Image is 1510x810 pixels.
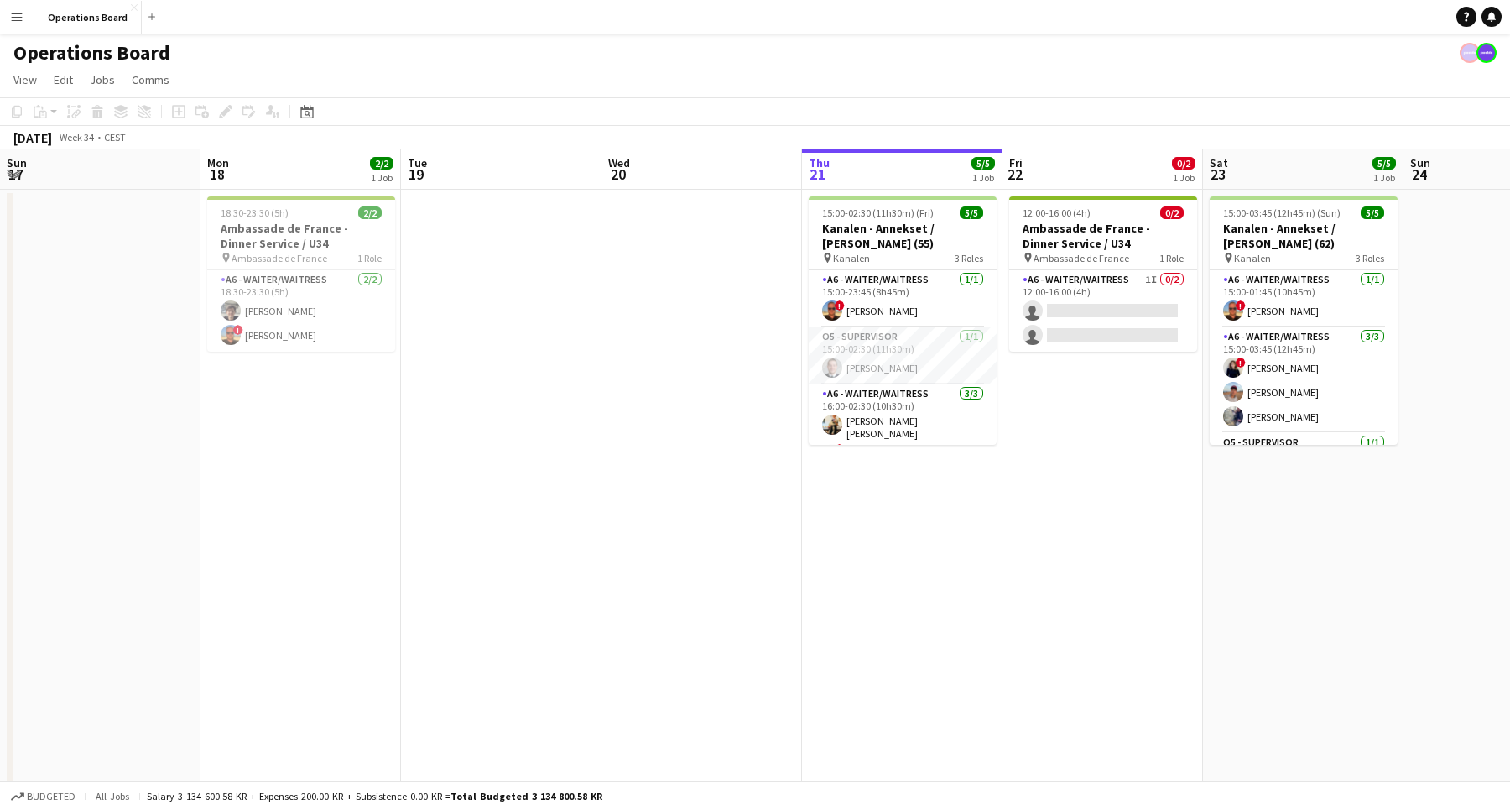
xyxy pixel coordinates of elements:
[207,155,229,170] span: Mon
[1373,171,1395,184] div: 1 Job
[1210,270,1398,327] app-card-role: A6 - WAITER/WAITRESS1/115:00-01:45 (10h45m)![PERSON_NAME]
[972,171,994,184] div: 1 Job
[1009,270,1197,352] app-card-role: A6 - WAITER/WAITRESS1I0/212:00-16:00 (4h)
[1172,157,1195,170] span: 0/2
[27,791,75,802] span: Budgeted
[357,252,382,264] span: 1 Role
[8,787,78,806] button: Budgeted
[132,72,169,87] span: Comms
[1160,206,1184,219] span: 0/2
[809,155,830,170] span: Thu
[408,155,427,170] span: Tue
[54,72,73,87] span: Edit
[1159,252,1184,264] span: 1 Role
[1009,221,1197,251] h3: Ambassade de France - Dinner Service / U34
[1408,165,1430,184] span: 24
[1210,327,1398,433] app-card-role: A6 - WAITER/WAITRESS3/315:00-03:45 (12h45m)![PERSON_NAME][PERSON_NAME][PERSON_NAME]
[1236,300,1246,311] span: !
[205,165,229,184] span: 18
[833,252,870,264] span: Kanalen
[1210,433,1398,490] app-card-role: O5 - SUPERVISOR1/1
[233,325,243,335] span: !
[7,155,27,170] span: Sun
[90,72,115,87] span: Jobs
[104,131,126,144] div: CEST
[1007,165,1023,184] span: 22
[147,790,602,802] div: Salary 3 134 600.58 KR + Expenses 200.00 KR + Subsistence 0.00 KR =
[55,131,97,144] span: Week 34
[13,129,52,146] div: [DATE]
[92,790,133,802] span: All jobs
[221,206,289,219] span: 18:30-23:30 (5h)
[207,270,395,352] app-card-role: A6 - WAITER/WAITRESS2/218:30-23:30 (5h)[PERSON_NAME]![PERSON_NAME]
[83,69,122,91] a: Jobs
[1234,252,1271,264] span: Kanalen
[371,171,393,184] div: 1 Job
[1356,252,1384,264] span: 3 Roles
[1009,155,1023,170] span: Fri
[1361,206,1384,219] span: 5/5
[1372,157,1396,170] span: 5/5
[1009,196,1197,352] app-job-card: 12:00-16:00 (4h)0/2Ambassade de France - Dinner Service / U34 Ambassade de France1 RoleA6 - WAITE...
[1210,155,1228,170] span: Sat
[358,206,382,219] span: 2/2
[1207,165,1228,184] span: 23
[1236,358,1246,368] span: !
[809,196,997,445] app-job-card: 15:00-02:30 (11h30m) (Fri)5/5Kanalen - Annekset / [PERSON_NAME] (55) Kanalen3 RolesA6 - WAITER/WA...
[835,444,845,454] span: !
[809,327,997,384] app-card-role: O5 - SUPERVISOR1/115:00-02:30 (11h30m)[PERSON_NAME]
[608,155,630,170] span: Wed
[806,165,830,184] span: 21
[13,40,170,65] h1: Operations Board
[1210,196,1398,445] app-job-card: 15:00-03:45 (12h45m) (Sun)5/5Kanalen - Annekset / [PERSON_NAME] (62) Kanalen3 RolesA6 - WAITER/WA...
[1460,43,1480,63] app-user-avatar: Support Team
[1223,206,1341,219] span: 15:00-03:45 (12h45m) (Sun)
[405,165,427,184] span: 19
[1034,252,1129,264] span: Ambassade de France
[450,790,602,802] span: Total Budgeted 3 134 800.58 KR
[34,1,142,34] button: Operations Board
[1410,155,1430,170] span: Sun
[7,69,44,91] a: View
[606,165,630,184] span: 20
[4,165,27,184] span: 17
[1210,221,1398,251] h3: Kanalen - Annekset / [PERSON_NAME] (62)
[809,221,997,251] h3: Kanalen - Annekset / [PERSON_NAME] (55)
[207,221,395,251] h3: Ambassade de France - Dinner Service / U34
[822,206,934,219] span: 15:00-02:30 (11h30m) (Fri)
[809,384,997,495] app-card-role: A6 - WAITER/WAITRESS3/316:00-02:30 (10h30m)[PERSON_NAME] [PERSON_NAME] [PERSON_NAME]!
[207,196,395,352] app-job-card: 18:30-23:30 (5h)2/2Ambassade de France - Dinner Service / U34 Ambassade de France1 RoleA6 - WAITE...
[960,206,983,219] span: 5/5
[1173,171,1195,184] div: 1 Job
[1476,43,1497,63] app-user-avatar: Support Team
[232,252,327,264] span: Ambassade de France
[47,69,80,91] a: Edit
[971,157,995,170] span: 5/5
[13,72,37,87] span: View
[955,252,983,264] span: 3 Roles
[809,270,997,327] app-card-role: A6 - WAITER/WAITRESS1/115:00-23:45 (8h45m)![PERSON_NAME]
[125,69,176,91] a: Comms
[370,157,393,170] span: 2/2
[1023,206,1091,219] span: 12:00-16:00 (4h)
[835,300,845,311] span: !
